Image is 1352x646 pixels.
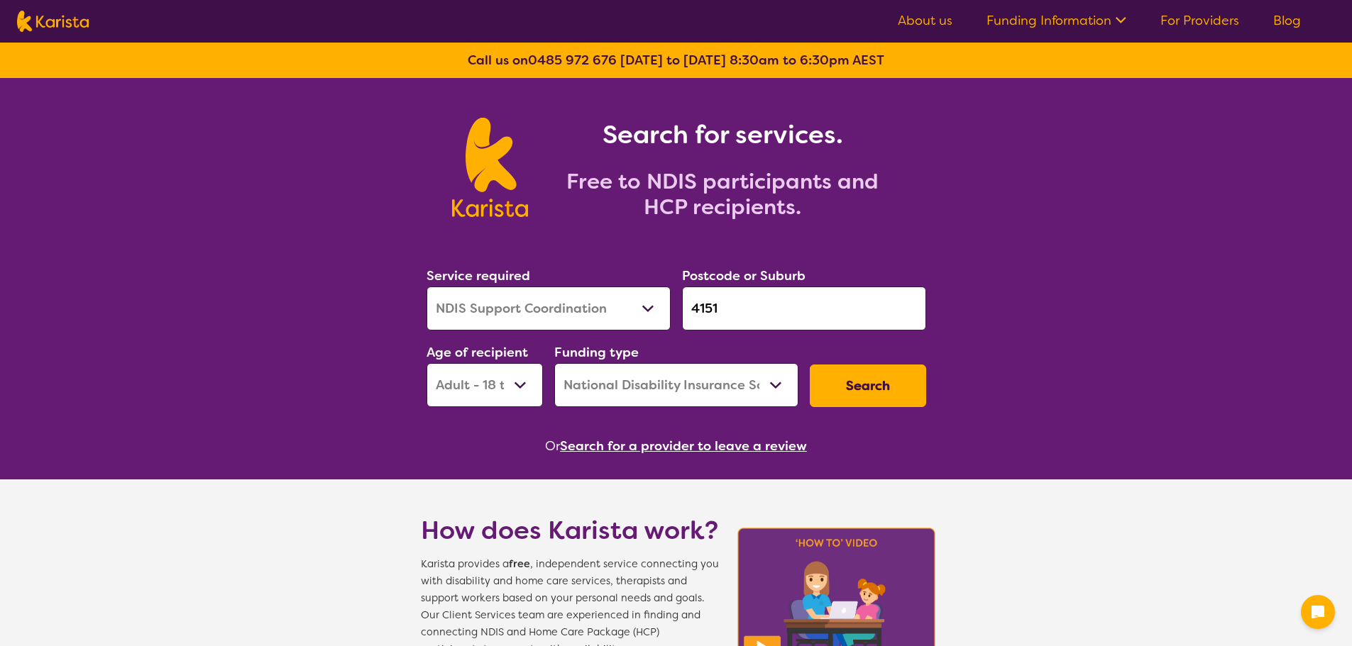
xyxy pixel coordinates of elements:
h1: Search for services. [545,118,900,152]
a: Blog [1273,12,1301,29]
a: About us [898,12,952,29]
button: Search for a provider to leave a review [560,435,807,457]
label: Postcode or Suburb [682,267,806,284]
b: Call us on [DATE] to [DATE] 8:30am to 6:30pm AEST [468,52,884,69]
span: Or [545,435,560,457]
a: Funding Information [986,12,1126,29]
label: Funding type [554,344,639,361]
img: Karista logo [452,118,528,217]
button: Search [810,364,926,407]
a: For Providers [1160,12,1239,29]
h2: Free to NDIS participants and HCP recipients. [545,169,900,220]
label: Age of recipient [427,344,528,361]
a: 0485 972 676 [528,52,617,69]
b: free [509,557,530,571]
img: Karista logo [17,11,89,32]
h1: How does Karista work? [421,513,719,547]
input: Type [682,286,926,330]
label: Service required [427,267,530,284]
